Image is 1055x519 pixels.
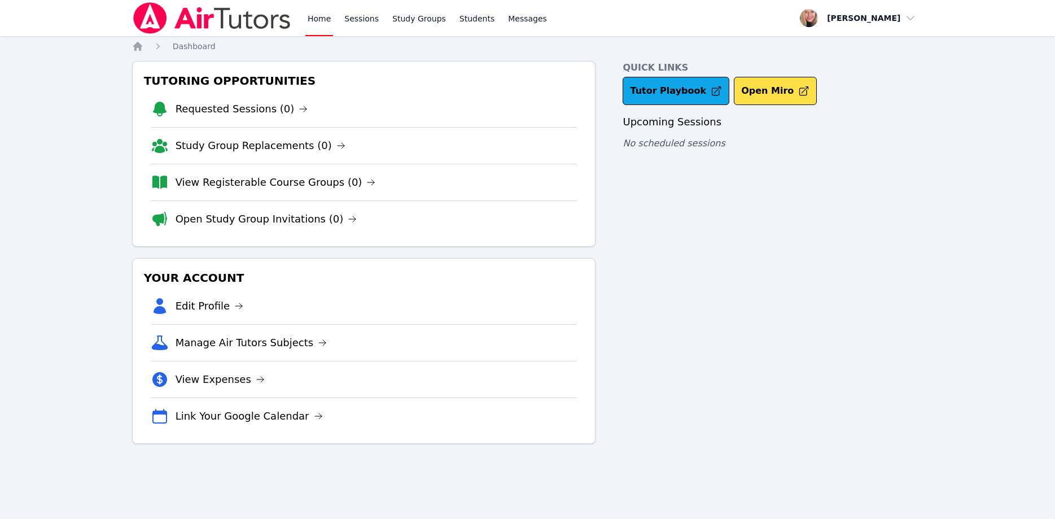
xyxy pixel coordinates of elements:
[176,138,345,154] a: Study Group Replacements (0)
[176,101,308,117] a: Requested Sessions (0)
[142,71,586,91] h3: Tutoring Opportunities
[734,77,817,105] button: Open Miro
[508,13,547,24] span: Messages
[176,298,244,314] a: Edit Profile
[173,41,216,52] a: Dashboard
[142,268,586,288] h3: Your Account
[176,408,323,424] a: Link Your Google Calendar
[623,61,923,75] h4: Quick Links
[132,41,923,52] nav: Breadcrumb
[623,138,725,149] span: No scheduled sessions
[176,175,376,190] a: View Registerable Course Groups (0)
[176,335,327,351] a: Manage Air Tutors Subjects
[132,2,292,34] img: Air Tutors
[623,114,923,130] h3: Upcoming Sessions
[176,211,357,227] a: Open Study Group Invitations (0)
[623,77,729,105] a: Tutor Playbook
[173,42,216,51] span: Dashboard
[176,372,265,387] a: View Expenses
